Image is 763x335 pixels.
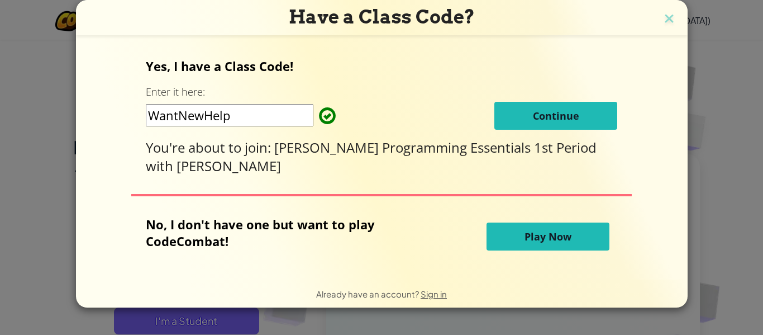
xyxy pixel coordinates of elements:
[533,109,579,122] span: Continue
[524,230,571,243] span: Play Now
[316,289,421,299] span: Already have an account?
[146,157,177,175] span: with
[146,138,274,157] span: You're about to join:
[289,6,475,28] span: Have a Class Code?
[177,157,281,175] span: [PERSON_NAME]
[274,138,597,157] span: [PERSON_NAME] Programming Essentials 1st Period
[146,58,617,74] p: Yes, I have a Class Code!
[146,85,205,99] label: Enter it here:
[146,216,423,249] p: No, I don't have one but want to play CodeCombat!
[487,223,609,251] button: Play Now
[662,11,676,28] img: close icon
[421,289,447,299] a: Sign in
[494,102,617,130] button: Continue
